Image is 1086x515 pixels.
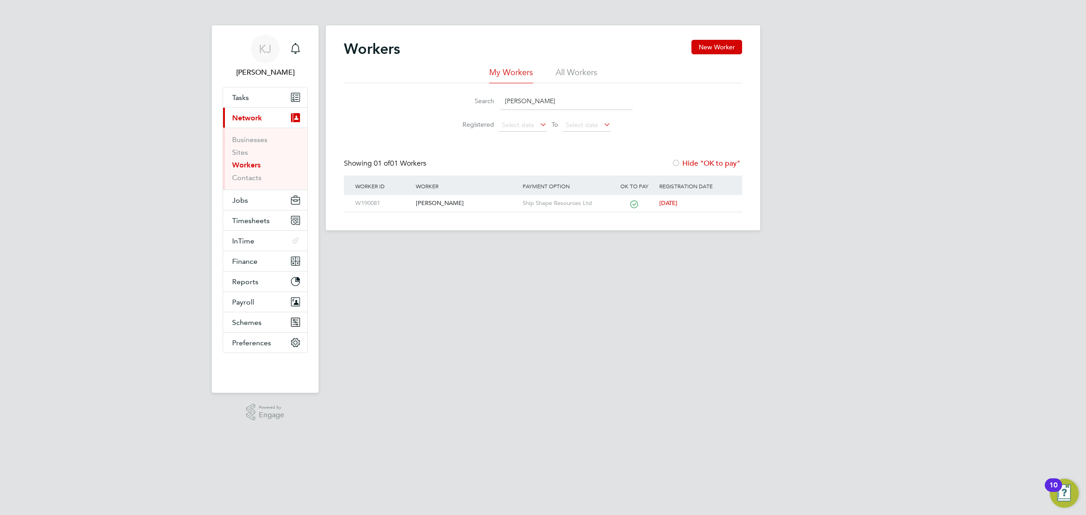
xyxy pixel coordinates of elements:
div: Registration Date [657,176,733,196]
input: Name, email or phone number [500,92,633,110]
a: W190081[PERSON_NAME]Ship Shape Resources Ltd[DATE] [353,195,733,202]
span: Preferences [232,339,271,347]
button: Network [223,108,307,128]
span: Payroll [232,298,254,306]
div: Payment Option [520,176,612,196]
label: Registered [453,120,494,129]
span: Jobs [232,196,248,205]
div: OK to pay [611,176,657,196]
a: Tasks [223,87,307,107]
button: Preferences [223,333,307,353]
li: All Workers [556,67,597,83]
nav: Main navigation [212,25,319,393]
a: Contacts [232,173,262,182]
span: 01 of [374,159,390,168]
button: Payroll [223,292,307,312]
label: Hide "OK to pay" [672,159,740,168]
button: New Worker [691,40,742,54]
div: W190081 [353,195,414,212]
button: Finance [223,251,307,271]
span: Schemes [232,318,262,327]
span: Engage [259,411,284,419]
span: Tasks [232,93,249,102]
button: Reports [223,272,307,291]
div: Ship Shape Resources Ltd [520,195,612,212]
a: Go to home page [223,362,308,377]
span: Powered by [259,404,284,411]
span: Select date [502,121,534,129]
span: Network [232,114,262,122]
div: Worker ID [353,176,414,196]
a: Businesses [232,135,267,144]
h2: Workers [344,40,400,58]
span: KJ [259,43,271,55]
button: Open Resource Center, 10 new notifications [1050,479,1079,508]
a: Sites [232,148,248,157]
div: Network [223,128,307,190]
button: Timesheets [223,210,307,230]
button: Schemes [223,312,307,332]
a: Powered byEngage [246,404,285,421]
span: Select date [566,121,598,129]
button: InTime [223,231,307,251]
div: Worker [414,176,520,196]
span: Reports [232,277,258,286]
button: Jobs [223,190,307,210]
div: [PERSON_NAME] [414,195,520,212]
span: To [549,119,561,130]
span: InTime [232,237,254,245]
span: Kyle Johnson [223,67,308,78]
span: 01 Workers [374,159,426,168]
div: 10 [1049,485,1057,497]
img: fastbook-logo-retina.png [223,362,308,377]
div: Showing [344,159,428,168]
label: Search [453,97,494,105]
li: My Workers [489,67,533,83]
span: Finance [232,257,257,266]
a: Workers [232,161,261,169]
span: Timesheets [232,216,270,225]
span: [DATE] [659,199,677,207]
a: KJ[PERSON_NAME] [223,34,308,78]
